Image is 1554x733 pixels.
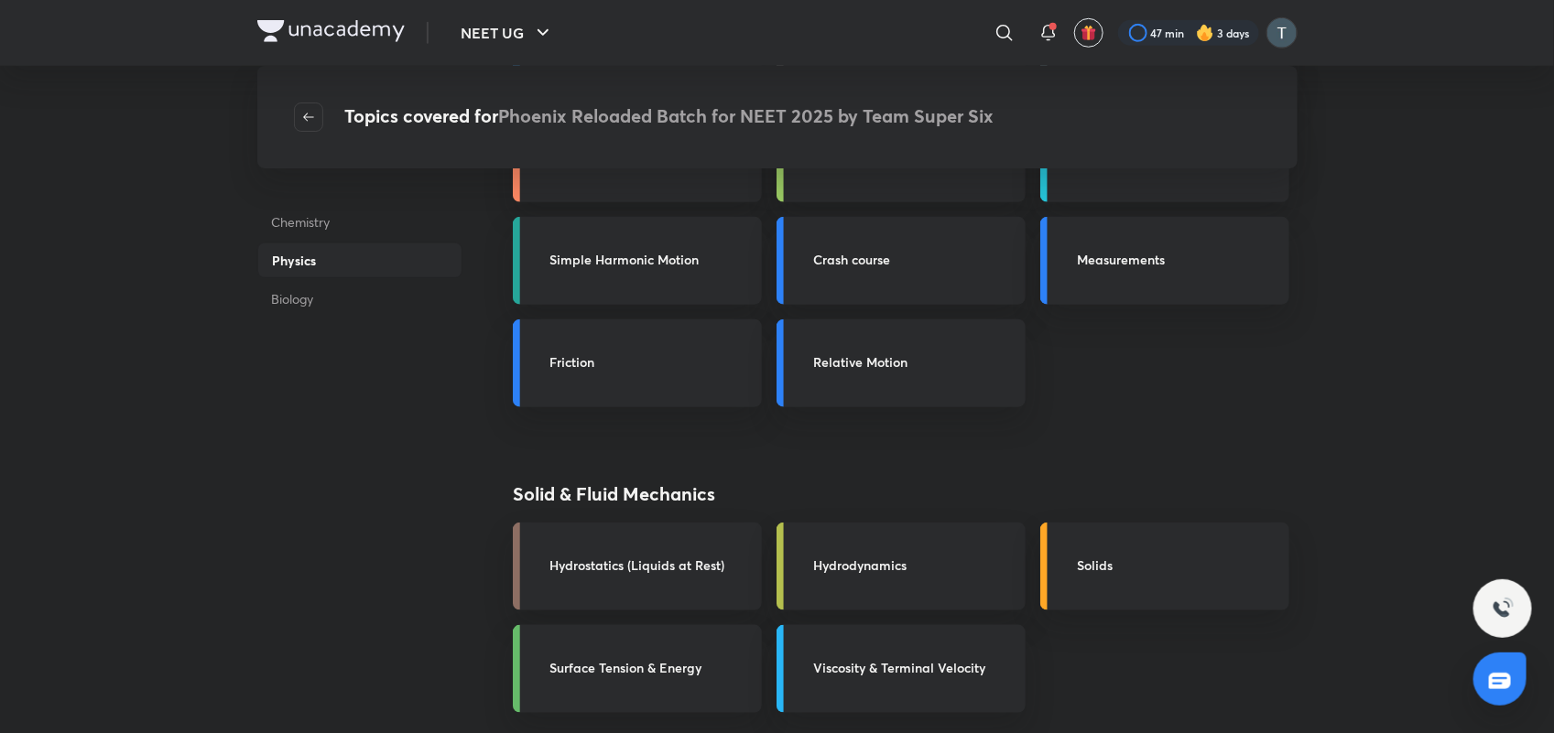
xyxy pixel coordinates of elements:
[1040,523,1289,610] a: Solids
[513,523,762,610] a: Hydrostatics (Liquids at Rest)
[257,20,405,42] img: Company Logo
[549,658,751,677] h3: Surface Tension & Energy
[549,555,751,575] h3: Hydrostatics (Liquids at Rest)
[813,658,1015,677] h3: Viscosity & Terminal Velocity
[1196,24,1214,42] img: streak
[1074,18,1103,48] button: avatar
[777,523,1026,610] a: Hydrodynamics
[1081,25,1097,41] img: avatar
[257,243,462,278] p: Physics
[257,20,405,47] a: Company Logo
[813,352,1015,372] h3: Relative Motion
[549,352,751,372] h3: Friction
[1266,17,1298,49] img: tanistha Dey
[1077,555,1278,575] h3: Solids
[549,250,751,269] h3: Simple Harmonic Motion
[345,102,994,132] h4: Topics covered for
[813,250,1015,269] h3: Crash course
[1077,250,1278,269] h3: Measurements
[513,625,762,713] a: Surface Tension & Energy
[777,625,1026,713] a: Viscosity & Terminal Velocity
[1492,598,1514,620] img: ttu
[257,205,462,239] p: Chemistry
[513,480,1201,508] h4: Solid & Fluid Mechanics
[257,282,462,316] p: Biology
[813,555,1015,575] h3: Hydrodynamics
[513,217,762,305] a: Simple Harmonic Motion
[499,103,994,128] span: Phoenix Reloaded Batch for NEET 2025 by Team Super Six
[451,15,565,51] button: NEET UG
